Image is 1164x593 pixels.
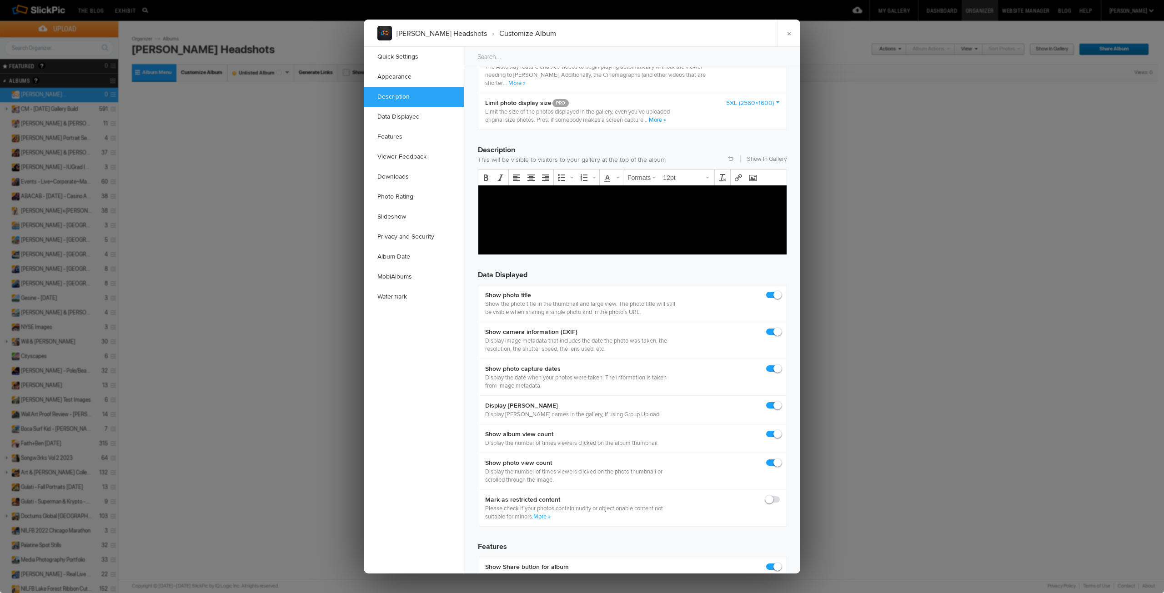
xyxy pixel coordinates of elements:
[485,468,677,484] p: Display the number of times viewers clicked on the photo thumbnail or scrolled through the image.
[621,572,638,579] a: More »
[643,116,649,124] span: ...
[364,47,464,67] a: Quick Settings
[364,227,464,247] a: Privacy and Security
[732,171,745,184] div: Insert/edit link
[485,300,677,316] p: Show the photo title in the thumbnail and large view. The photo title will still be visible when ...
[364,207,464,227] a: Slideshow
[524,171,538,184] div: Align center
[627,174,651,181] span: Formats
[485,572,638,580] p: If disabled, there will be no Share button in the album.
[478,185,787,254] iframe: Rich Text Area. Press ALT-F9 for menu. Press ALT-F10 for toolbar. Press ALT-0 for help
[747,155,787,163] a: Show In Gallery
[485,439,659,447] p: Display the number of times viewers clicked on the album thumbnail.
[479,171,493,184] div: Bold
[728,156,733,161] a: Revert
[485,328,677,337] b: Show camera information (EXIF)
[577,171,598,184] div: Numbered list
[660,171,713,184] div: Font Sizes
[364,127,464,147] a: Features
[485,504,677,521] p: Please check if your photos contain nudity or objectionable content not suitable for minors.
[508,80,526,87] a: More »
[364,167,464,187] a: Downloads
[649,116,666,124] a: More »
[494,171,507,184] div: Italic
[503,80,508,87] span: ...
[726,99,780,108] a: 5XL (2560×1600)
[485,99,677,108] b: Limit photo display size
[663,173,704,182] span: 12pt
[746,171,760,184] div: Insert/edit image
[463,46,802,67] input: Search...
[364,287,464,307] a: Watermark
[364,247,464,267] a: Album Date
[485,291,677,300] b: Show photo title
[485,364,677,374] b: Show photo capture dates
[485,495,677,504] b: Mark as restricted content
[478,155,787,164] p: This will be visible to visitors to your gallery at the top of the album
[478,534,787,552] h3: Features
[478,137,787,155] h3: Description
[364,267,464,287] a: MobiAlbums
[552,99,569,107] a: PRO
[485,108,677,124] p: Limit the size of the photos displayed in the gallery, even you’ve uploaded original size photos....
[485,401,661,410] b: Display [PERSON_NAME]
[396,26,487,41] li: [PERSON_NAME] Headshots
[377,26,392,40] img: album_sample.webp
[778,20,800,47] a: ×
[364,147,464,167] a: Viewer Feedback
[364,87,464,107] a: Description
[487,26,556,41] li: Customize Album
[364,67,464,87] a: Appearance
[510,171,523,184] div: Align left
[485,563,638,572] b: Show Share button for album
[478,262,787,280] h3: Data Displayed
[539,171,552,184] div: Align right
[485,374,677,390] p: Display the date when your photos were taken. The information is taken from image metadata.
[364,107,464,127] a: Data Displayed
[485,337,677,353] p: Display image metadata that includes the date the photo was taken, the resolution, the shutter sp...
[533,513,551,520] a: More »
[485,63,721,87] p: The Autoplay feature enables videos to begin playing automatically without the viewer needing to ...
[485,458,677,468] b: Show photo view count
[485,410,661,419] p: Display [PERSON_NAME] names in the gallery, if using Group Upload.
[485,430,659,439] b: Show album view count
[555,171,576,184] div: Bullet list
[601,171,622,184] div: Text color
[364,187,464,207] a: Photo Rating
[716,171,729,184] div: Clear formatting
